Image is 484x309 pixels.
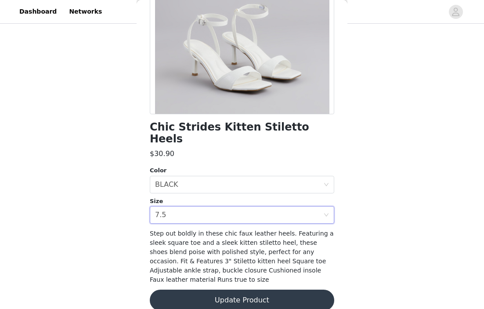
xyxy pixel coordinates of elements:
div: 7.5 [155,207,166,223]
a: Dashboard [14,2,62,22]
div: avatar [451,5,460,19]
div: BLACK [155,176,178,193]
h3: $30.90 [150,149,174,159]
div: Size [150,197,334,206]
h1: Chic Strides Kitten Stiletto Heels [150,121,334,145]
span: Step out boldly in these chic faux leather heels. Featuring a sleek square toe and a sleek kitten... [150,230,334,283]
a: Networks [64,2,107,22]
div: Color [150,166,334,175]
